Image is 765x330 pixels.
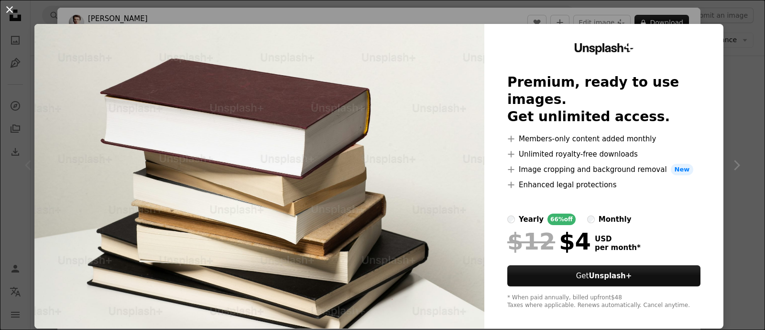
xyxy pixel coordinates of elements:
[507,229,555,254] span: $12
[507,164,700,175] li: Image cropping and background removal
[671,164,694,175] span: New
[507,74,700,125] h2: Premium, ready to use images. Get unlimited access.
[507,294,700,309] div: * When paid annually, billed upfront $48 Taxes where applicable. Renews automatically. Cancel any...
[519,214,544,225] div: yearly
[507,216,515,223] input: yearly66%off
[507,179,700,191] li: Enhanced legal protections
[589,272,632,280] strong: Unsplash+
[595,235,641,243] span: USD
[587,216,595,223] input: monthly
[507,133,700,145] li: Members-only content added monthly
[547,214,576,225] div: 66% off
[507,148,700,160] li: Unlimited royalty-free downloads
[595,243,641,252] span: per month *
[507,265,700,286] button: GetUnsplash+
[599,214,632,225] div: monthly
[507,229,591,254] div: $4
